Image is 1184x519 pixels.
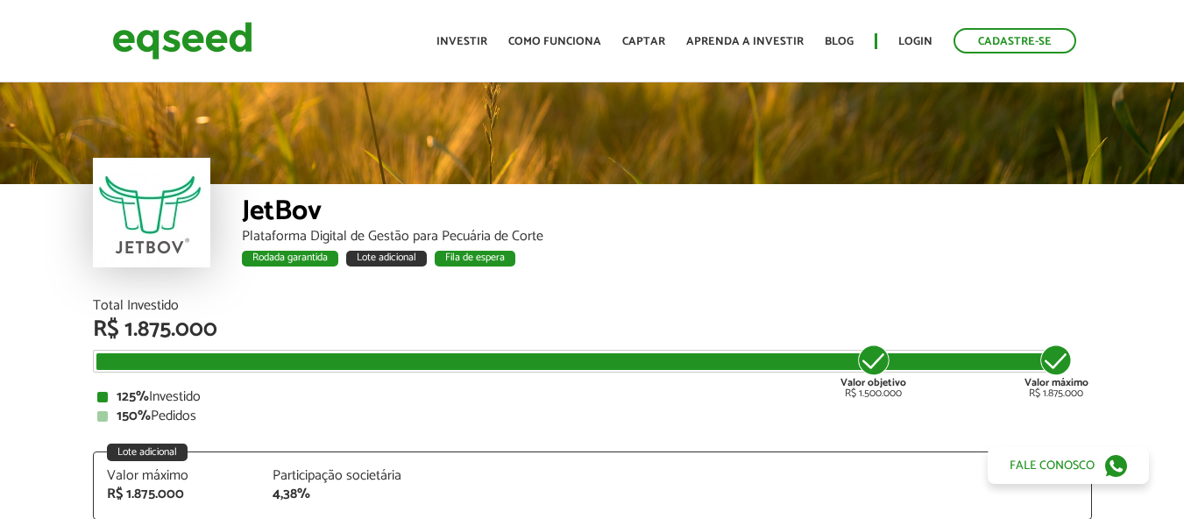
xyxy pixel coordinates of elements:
a: Cadastre-se [954,28,1076,53]
div: Valor máximo [107,469,247,483]
a: Como funciona [508,36,601,47]
a: Login [898,36,932,47]
a: Investir [436,36,487,47]
div: Total Investido [93,299,1092,313]
div: Lote adicional [346,251,427,267]
div: R$ 1.875.000 [107,487,247,501]
div: R$ 1.875.000 [1024,343,1088,399]
div: Participação societária [273,469,413,483]
strong: 150% [117,404,151,428]
a: Aprenda a investir [686,36,804,47]
div: R$ 1.500.000 [840,343,906,399]
div: Plataforma Digital de Gestão para Pecuária de Corte [242,230,1092,244]
div: Lote adicional [107,444,188,461]
a: Fale conosco [988,447,1149,484]
div: Pedidos [97,409,1088,423]
div: JetBov [242,197,1092,230]
div: 4,38% [273,487,413,501]
a: Captar [622,36,665,47]
div: Fila de espera [435,251,515,267]
div: Rodada garantida [242,251,338,267]
a: Blog [825,36,854,47]
img: EqSeed [112,18,252,64]
strong: Valor objetivo [840,374,906,391]
div: R$ 1.875.000 [93,318,1092,341]
div: Investido [97,390,1088,404]
strong: 125% [117,385,149,409]
strong: Valor máximo [1024,374,1088,391]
